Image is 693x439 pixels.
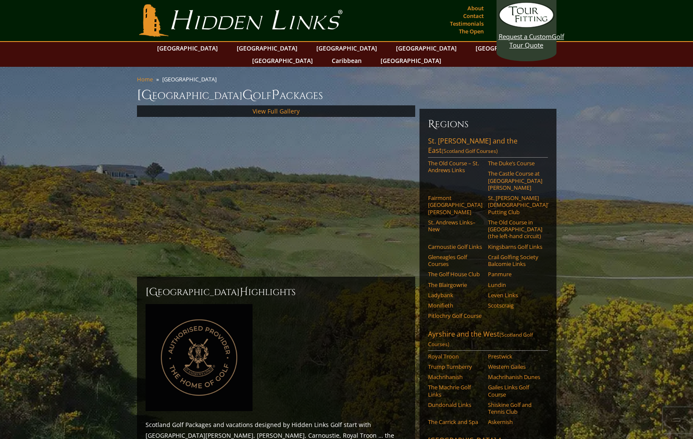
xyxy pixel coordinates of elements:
a: St. [PERSON_NAME] [DEMOGRAPHIC_DATA]’ Putting Club [488,194,542,215]
a: Western Gailes [488,363,542,370]
a: [GEOGRAPHIC_DATA] [471,42,541,54]
a: Contact [461,10,486,22]
a: Ayrshire and the West(Scotland Golf Courses) [428,329,548,351]
a: Carnoustie Golf Links [428,243,482,250]
a: St. Andrews Links–New [428,219,482,233]
a: Pitlochry Golf Course [428,312,482,319]
a: Askernish [488,418,542,425]
a: Dundonald Links [428,401,482,408]
a: Testimonials [448,18,486,30]
a: The Duke’s Course [488,160,542,167]
li: [GEOGRAPHIC_DATA] [162,75,220,83]
span: H [240,285,248,299]
a: Kingsbarns Golf Links [488,243,542,250]
a: Machrihanish [428,373,482,380]
a: The Castle Course at [GEOGRAPHIC_DATA][PERSON_NAME] [488,170,542,191]
h6: Regions [428,117,548,131]
a: Trump Turnberry [428,363,482,370]
a: The Golf House Club [428,271,482,278]
a: The Old Course – St. Andrews Links [428,160,482,174]
a: Crail Golfing Society Balcomie Links [488,254,542,268]
a: Prestwick [488,353,542,360]
a: The Blairgowrie [428,281,482,288]
a: View Full Gallery [253,107,300,115]
h2: [GEOGRAPHIC_DATA] ighlights [146,285,407,299]
a: Request a CustomGolf Tour Quote [499,2,554,49]
a: [GEOGRAPHIC_DATA] [153,42,222,54]
a: St. [PERSON_NAME] and the East(Scotland Golf Courses) [428,136,548,158]
span: G [242,87,253,104]
span: (Scotland Golf Courses) [428,331,533,348]
a: Ladybank [428,292,482,299]
a: Shiskine Golf and Tennis Club [488,401,542,415]
a: Fairmont [GEOGRAPHIC_DATA][PERSON_NAME] [428,194,482,215]
span: P [271,87,280,104]
span: Request a Custom [499,32,552,41]
a: Caribbean [327,54,366,67]
a: [GEOGRAPHIC_DATA] [232,42,302,54]
a: Gailes Links Golf Course [488,384,542,398]
a: [GEOGRAPHIC_DATA] [392,42,461,54]
h1: [GEOGRAPHIC_DATA] olf ackages [137,87,556,104]
a: Leven Links [488,292,542,299]
a: Gleneagles Golf Courses [428,254,482,268]
a: [GEOGRAPHIC_DATA] [376,54,446,67]
a: The Old Course in [GEOGRAPHIC_DATA] (the left-hand circuit) [488,219,542,240]
a: About [465,2,486,14]
a: The Machrie Golf Links [428,384,482,398]
a: Scotscraig [488,302,542,309]
a: Home [137,75,153,83]
a: Panmure [488,271,542,278]
a: [GEOGRAPHIC_DATA] [312,42,381,54]
a: Machrihanish Dunes [488,373,542,380]
a: Royal Troon [428,353,482,360]
a: Monifieth [428,302,482,309]
a: [GEOGRAPHIC_DATA] [248,54,317,67]
a: The Carrick and Spa [428,418,482,425]
span: (Scotland Golf Courses) [442,147,498,155]
a: The Open [457,25,486,37]
a: Lundin [488,281,542,288]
